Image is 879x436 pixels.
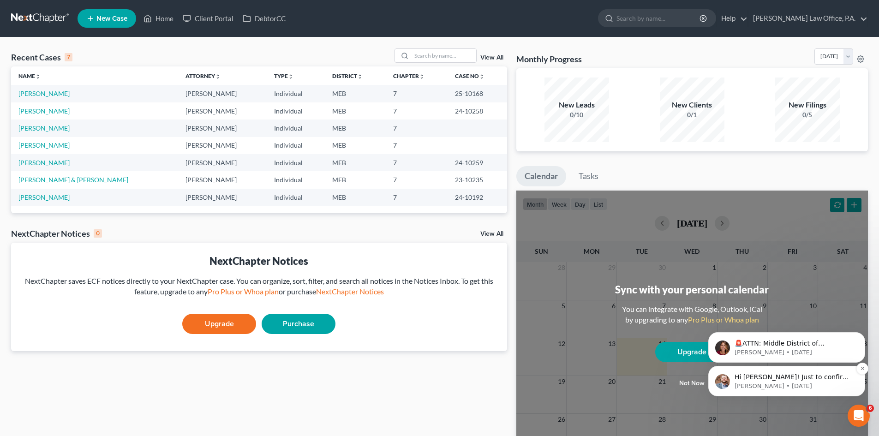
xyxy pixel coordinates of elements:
[40,108,159,117] p: Message from James, sent 3w ago
[386,119,448,137] td: 7
[775,110,840,119] div: 0/5
[655,342,729,362] a: Upgrade
[18,159,70,167] a: [PERSON_NAME]
[65,53,72,61] div: 7
[178,137,267,154] td: [PERSON_NAME]
[655,374,729,393] button: Not now
[267,85,325,102] td: Individual
[455,72,484,79] a: Case Nounfold_more
[162,89,174,101] button: Dismiss notification
[18,141,70,149] a: [PERSON_NAME]
[332,72,363,79] a: Districtunfold_more
[516,166,566,186] a: Calendar
[208,287,279,296] a: Pro Plus or Whoa plan
[357,74,363,79] i: unfold_more
[267,171,325,188] td: Individual
[618,304,766,325] div: You can integrate with Google, Outlook, iCal by upgrading to any
[21,67,36,82] img: Profile image for Katie
[11,52,72,63] div: Recent Cases
[386,154,448,171] td: 7
[182,314,256,334] a: Upgrade
[40,75,159,83] p: Message from Katie, sent 4w ago
[288,74,293,79] i: unfold_more
[18,107,70,115] a: [PERSON_NAME]
[267,102,325,119] td: Individual
[386,85,448,102] td: 7
[419,74,425,79] i: unfold_more
[544,100,609,110] div: New Leads
[448,171,507,188] td: 23-10235
[18,176,128,184] a: [PERSON_NAME] & [PERSON_NAME]
[40,66,156,147] span: 🚨ATTN: Middle District of [US_STATE] The court has added a new Credit Counseling Field that we ne...
[867,405,874,412] span: 6
[316,287,384,296] a: NextChapter Notices
[570,166,607,186] a: Tasks
[267,137,325,154] td: Individual
[178,171,267,188] td: [PERSON_NAME]
[393,72,425,79] a: Chapterunfold_more
[178,102,267,119] td: [PERSON_NAME]
[18,90,70,97] a: [PERSON_NAME]
[18,124,70,132] a: [PERSON_NAME]
[386,102,448,119] td: 7
[448,154,507,171] td: 24-10259
[18,254,500,268] div: NextChapter Notices
[185,72,221,79] a: Attorneyunfold_more
[178,85,267,102] td: [PERSON_NAME]
[11,228,102,239] div: NextChapter Notices
[178,119,267,137] td: [PERSON_NAME]
[688,315,759,324] a: Pro Plus or Whoa plan
[35,74,41,79] i: unfold_more
[215,74,221,79] i: unfold_more
[262,314,335,334] a: Purchase
[448,102,507,119] td: 24-10258
[660,110,724,119] div: 0/1
[516,54,582,65] h3: Monthly Progress
[14,59,171,89] div: message notification from Katie, 4w ago. 🚨ATTN: Middle District of Florida The court has added a ...
[18,72,41,79] a: Nameunfold_more
[325,119,386,137] td: MEB
[325,137,386,154] td: MEB
[660,100,724,110] div: New Clients
[775,100,840,110] div: New Filings
[386,137,448,154] td: 7
[18,276,500,297] div: NextChapter saves ECF notices directly to your NextChapter case. You can organize, sort, filter, ...
[448,189,507,206] td: 24-10192
[412,49,476,62] input: Search by name...
[267,189,325,206] td: Individual
[267,154,325,171] td: Individual
[139,10,178,27] a: Home
[479,74,484,79] i: unfold_more
[386,189,448,206] td: 7
[386,171,448,188] td: 7
[717,10,747,27] a: Help
[40,100,156,153] span: Hi [PERSON_NAME]! Just to confirm, are you dragging the Certificate of Credit Counseling from the...
[274,72,293,79] a: Typeunfold_more
[544,110,609,119] div: 0/10
[178,154,267,171] td: [PERSON_NAME]
[325,154,386,171] td: MEB
[848,405,870,427] iframe: Intercom live chat
[96,15,127,22] span: New Case
[267,119,325,137] td: Individual
[325,85,386,102] td: MEB
[448,85,507,102] td: 25-10168
[178,189,267,206] td: [PERSON_NAME]
[325,171,386,188] td: MEB
[748,10,867,27] a: [PERSON_NAME] Law Office, P.A.
[694,274,879,411] iframe: Intercom notifications message
[480,54,503,61] a: View All
[616,10,701,27] input: Search by name...
[480,231,503,237] a: View All
[325,102,386,119] td: MEB
[94,229,102,238] div: 0
[325,189,386,206] td: MEB
[615,282,769,297] div: Sync with your personal calendar
[178,10,238,27] a: Client Portal
[18,193,70,201] a: [PERSON_NAME]
[238,10,290,27] a: DebtorCC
